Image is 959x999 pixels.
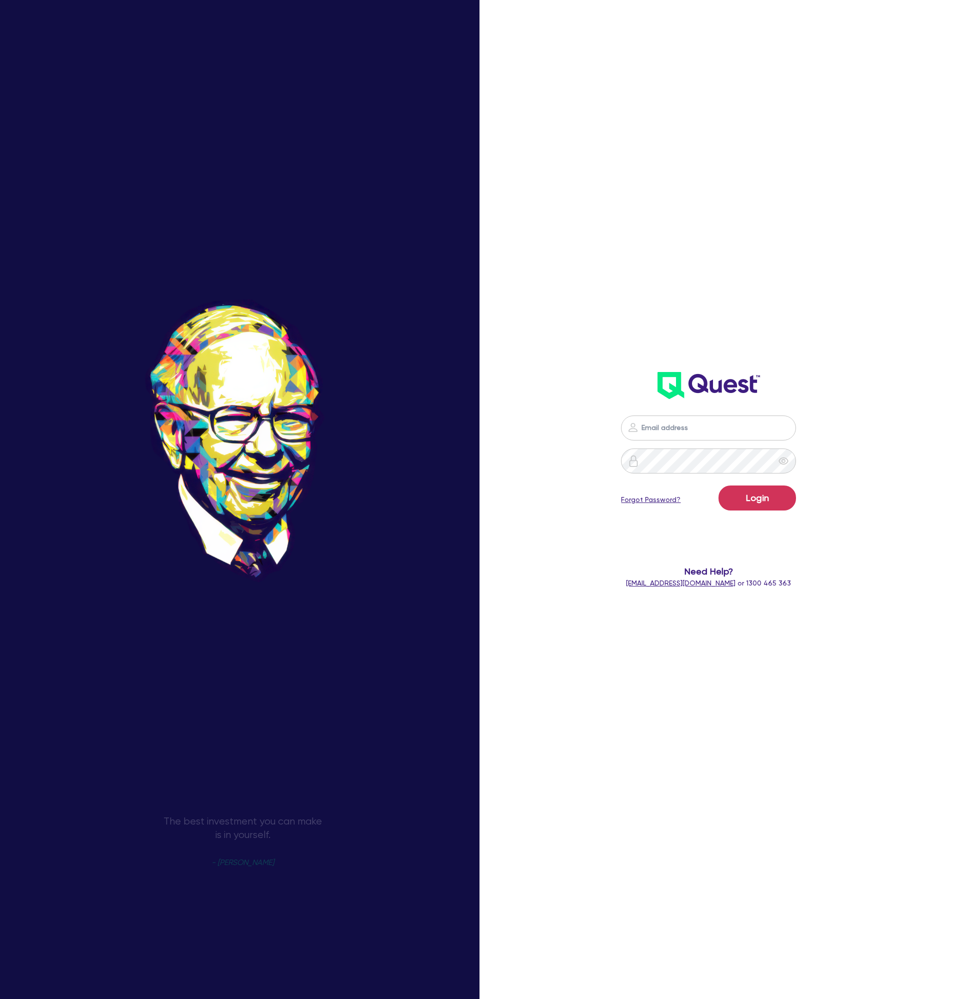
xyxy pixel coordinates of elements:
[163,815,323,975] p: The best investment you can make is in yourself.
[211,859,274,866] span: - [PERSON_NAME]
[627,455,639,467] img: icon-password
[778,456,788,466] span: eye
[657,372,760,399] img: wH2k97JdezQIQAAAABJRU5ErkJggg==
[627,421,639,433] img: icon-password
[621,415,796,440] input: Email address
[580,564,837,578] span: Need Help?
[718,485,796,510] button: Login
[626,579,735,587] a: [EMAIL_ADDRESS][DOMAIN_NAME]
[626,579,791,587] span: or 1300 465 363
[621,494,680,505] a: Forgot Password?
